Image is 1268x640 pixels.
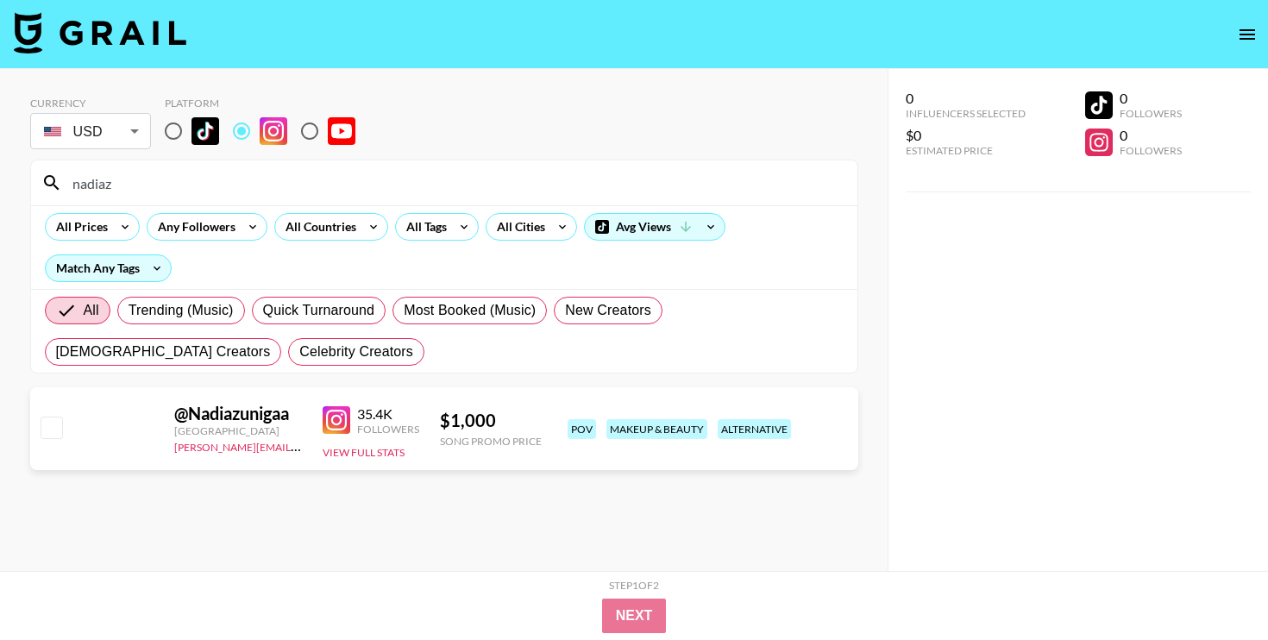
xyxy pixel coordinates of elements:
div: 35.4K [357,405,419,423]
div: pov [568,419,596,439]
div: Followers [357,423,419,436]
div: Platform [165,97,369,110]
button: Next [602,599,667,633]
img: TikTok [191,117,219,145]
div: All Countries [275,214,360,240]
div: USD [34,116,148,147]
div: alternative [718,419,791,439]
div: 0 [1120,90,1182,107]
img: Instagram [260,117,287,145]
div: 0 [906,90,1026,107]
iframe: Drift Widget Chat Controller [1182,554,1247,619]
div: Any Followers [148,214,239,240]
div: Match Any Tags [46,255,171,281]
img: Instagram [323,406,350,434]
div: Followers [1120,144,1182,157]
div: All Tags [396,214,450,240]
div: Step 1 of 2 [609,579,659,592]
div: Followers [1120,107,1182,120]
span: New Creators [565,300,651,321]
button: open drawer [1230,17,1265,52]
div: [GEOGRAPHIC_DATA] [174,424,302,437]
div: All Cities [486,214,549,240]
a: [PERSON_NAME][EMAIL_ADDRESS][DOMAIN_NAME] [174,437,430,454]
div: All Prices [46,214,111,240]
div: @ Nadiazunigaa [174,403,302,424]
span: Trending (Music) [129,300,234,321]
div: 0 [1120,127,1182,144]
div: Song Promo Price [440,435,542,448]
input: Search by User Name [62,169,847,197]
span: Quick Turnaround [263,300,375,321]
span: [DEMOGRAPHIC_DATA] Creators [56,342,271,362]
span: Most Booked (Music) [404,300,536,321]
div: Currency [30,97,151,110]
button: View Full Stats [323,446,405,459]
img: YouTube [328,117,355,145]
img: Grail Talent [14,12,186,53]
div: Avg Views [585,214,725,240]
div: $0 [906,127,1026,144]
span: Celebrity Creators [299,342,413,362]
div: $ 1,000 [440,410,542,431]
span: All [84,300,99,321]
div: Estimated Price [906,144,1026,157]
div: makeup & beauty [606,419,707,439]
div: Influencers Selected [906,107,1026,120]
